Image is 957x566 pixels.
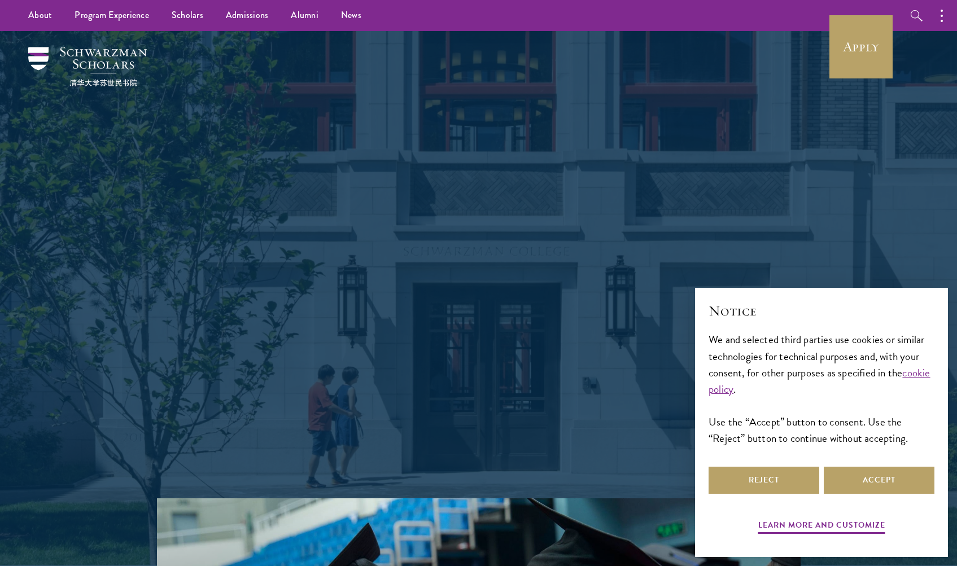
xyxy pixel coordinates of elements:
[709,467,819,494] button: Reject
[829,15,893,78] a: Apply
[709,301,934,321] h2: Notice
[758,518,885,536] button: Learn more and customize
[824,467,934,494] button: Accept
[709,331,934,446] div: We and selected third parties use cookies or similar technologies for technical purposes and, wit...
[709,365,930,397] a: cookie policy
[28,47,147,86] img: Schwarzman Scholars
